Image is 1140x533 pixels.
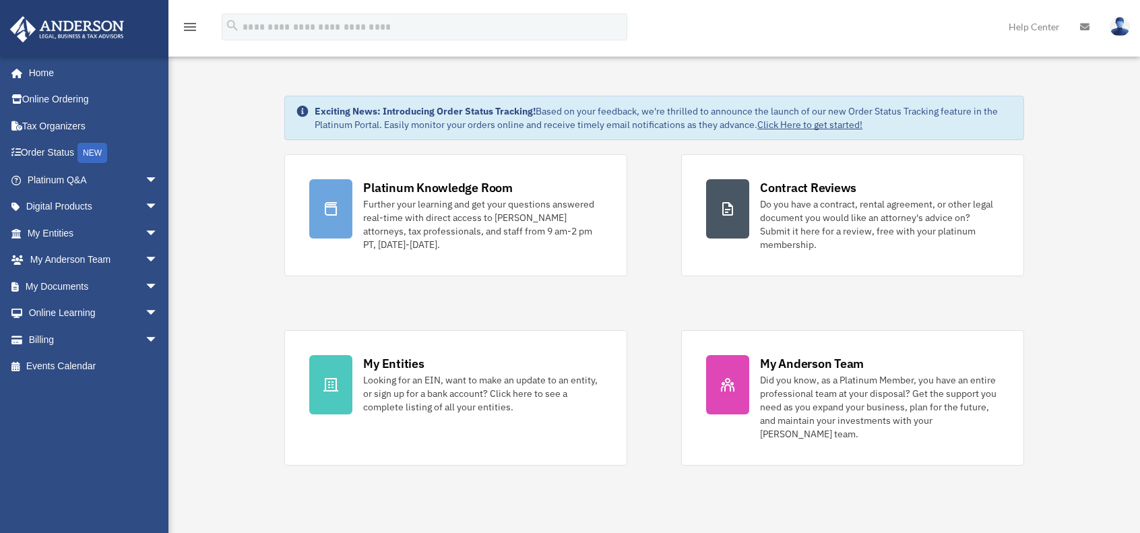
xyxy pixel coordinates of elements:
[6,16,128,42] img: Anderson Advisors Platinum Portal
[182,19,198,35] i: menu
[77,143,107,163] div: NEW
[1110,17,1130,36] img: User Pic
[145,247,172,274] span: arrow_drop_down
[9,139,179,167] a: Order StatusNEW
[284,154,627,276] a: Platinum Knowledge Room Further your learning and get your questions answered real-time with dire...
[9,59,172,86] a: Home
[145,273,172,301] span: arrow_drop_down
[225,18,240,33] i: search
[145,220,172,247] span: arrow_drop_down
[757,119,862,131] a: Click Here to get started!
[9,247,179,274] a: My Anderson Teamarrow_drop_down
[681,330,1024,466] a: My Anderson Team Did you know, as a Platinum Member, you have an entire professional team at your...
[9,220,179,247] a: My Entitiesarrow_drop_down
[9,273,179,300] a: My Documentsarrow_drop_down
[9,86,179,113] a: Online Ordering
[315,104,1013,131] div: Based on your feedback, we're thrilled to announce the launch of our new Order Status Tracking fe...
[760,373,999,441] div: Did you know, as a Platinum Member, you have an entire professional team at your disposal? Get th...
[363,355,424,372] div: My Entities
[9,353,179,380] a: Events Calendar
[681,154,1024,276] a: Contract Reviews Do you have a contract, rental agreement, or other legal document you would like...
[363,179,513,196] div: Platinum Knowledge Room
[9,300,179,327] a: Online Learningarrow_drop_down
[760,355,864,372] div: My Anderson Team
[9,326,179,353] a: Billingarrow_drop_down
[9,193,179,220] a: Digital Productsarrow_drop_down
[760,179,856,196] div: Contract Reviews
[9,166,179,193] a: Platinum Q&Aarrow_drop_down
[145,300,172,327] span: arrow_drop_down
[145,166,172,194] span: arrow_drop_down
[182,24,198,35] a: menu
[315,105,536,117] strong: Exciting News: Introducing Order Status Tracking!
[145,193,172,221] span: arrow_drop_down
[145,326,172,354] span: arrow_drop_down
[363,197,602,251] div: Further your learning and get your questions answered real-time with direct access to [PERSON_NAM...
[9,113,179,139] a: Tax Organizers
[363,373,602,414] div: Looking for an EIN, want to make an update to an entity, or sign up for a bank account? Click her...
[284,330,627,466] a: My Entities Looking for an EIN, want to make an update to an entity, or sign up for a bank accoun...
[760,197,999,251] div: Do you have a contract, rental agreement, or other legal document you would like an attorney's ad...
